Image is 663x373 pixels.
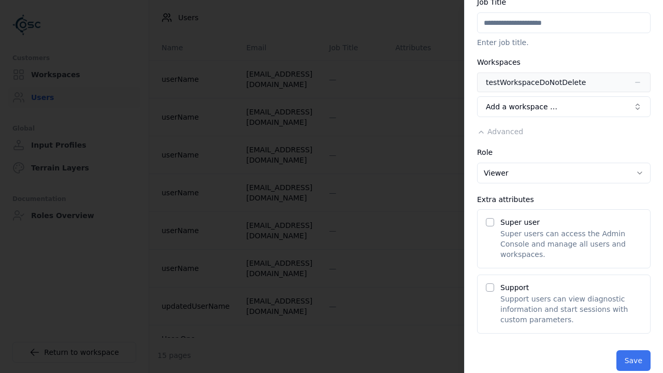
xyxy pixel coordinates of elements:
[487,127,523,136] span: Advanced
[500,283,529,292] label: Support
[486,102,557,112] span: Add a workspace …
[500,218,540,226] label: Super user
[500,294,642,325] p: Support users can view diagnostic information and start sessions with custom parameters.
[616,350,651,371] button: Save
[477,148,493,156] label: Role
[477,37,651,48] p: Enter job title.
[500,228,642,260] p: Super users can access the Admin Console and manage all users and workspaces.
[477,126,523,137] button: Advanced
[486,77,586,88] div: testWorkspaceDoNotDelete
[477,58,521,66] label: Workspaces
[477,196,651,203] div: Extra attributes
